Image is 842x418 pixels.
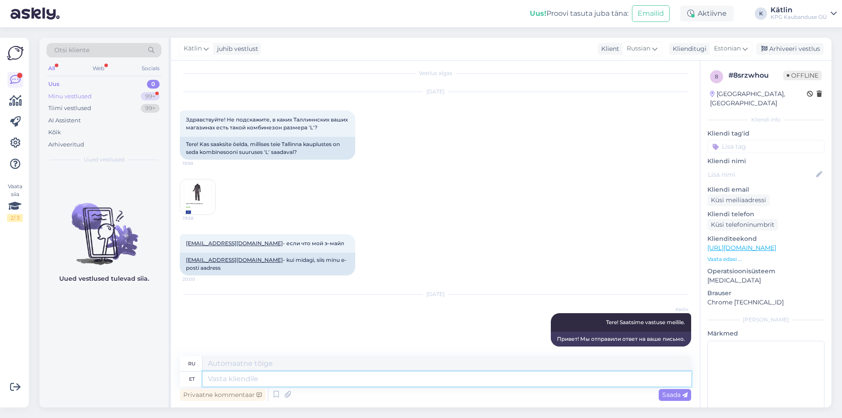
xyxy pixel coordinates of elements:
[180,137,355,160] div: Tere! Kas saaksite öelda, millises teie Tallinna kauplustes on seda kombinesooni suuruses 'L' saa...
[755,7,767,20] div: K
[7,45,24,61] img: Askly Logo
[214,44,258,54] div: juhib vestlust
[771,14,827,21] div: KPG Kaubanduse OÜ
[598,44,619,54] div: Klient
[707,244,776,252] a: [URL][DOMAIN_NAME]
[551,332,691,347] div: Привет! Мы отправили ответ на ваше письмо.
[707,140,824,153] input: Lisa tag
[140,63,161,74] div: Socials
[180,290,691,298] div: [DATE]
[48,128,61,137] div: Kõik
[183,215,216,222] span: 19:58
[707,289,824,298] p: Brauser
[707,219,778,231] div: Küsi telefoninumbrit
[530,9,546,18] b: Uus!
[707,157,824,166] p: Kliendi nimi
[48,80,60,89] div: Uus
[7,182,23,222] div: Vaata siia
[714,44,741,54] span: Estonian
[182,276,215,282] span: 20:00
[707,329,824,338] p: Märkmed
[627,44,650,54] span: Russian
[180,179,215,214] img: Attachment
[180,253,355,275] div: - kui midagi, siis minu e-posti aadress
[707,129,824,138] p: Kliendi tag'id
[756,43,824,55] div: Arhiveeri vestlus
[707,116,824,124] div: Kliendi info
[184,44,202,54] span: Kätlin
[188,356,196,371] div: ru
[147,80,160,89] div: 0
[46,63,57,74] div: All
[707,316,824,324] div: [PERSON_NAME]
[771,7,837,21] a: KätlinKPG Kaubanduse OÜ
[186,257,283,263] a: [EMAIL_ADDRESS][DOMAIN_NAME]
[707,298,824,307] p: Chrome [TECHNICAL_ID]
[669,44,706,54] div: Klienditugi
[680,6,734,21] div: Aktiivne
[728,70,783,81] div: # 8srzwhou
[707,210,824,219] p: Kliendi telefon
[707,267,824,276] p: Operatsioonisüsteem
[48,104,91,113] div: Tiimi vestlused
[632,5,670,22] button: Emailid
[84,156,125,164] span: Uued vestlused
[186,240,344,247] span: - если что мой э-майл
[54,46,89,55] span: Otsi kliente
[91,63,106,74] div: Web
[771,7,827,14] div: Kätlin
[180,389,265,401] div: Privaatne kommentaar
[656,347,689,354] span: 8:27
[7,214,23,222] div: 2 / 3
[662,391,688,399] span: Saada
[189,372,195,386] div: et
[707,234,824,243] p: Klienditeekond
[707,276,824,285] p: [MEDICAL_DATA]
[707,194,770,206] div: Küsi meiliaadressi
[186,116,349,131] span: Здравствуйте! Не подскажите, в каких Таллиннских ваших магазинах есть такой комбинезон размера 'L'?
[180,88,691,96] div: [DATE]
[39,187,168,266] img: No chats
[48,116,81,125] div: AI Assistent
[708,170,814,179] input: Lisa nimi
[182,160,215,167] span: 19:58
[707,255,824,263] p: Vaata edasi ...
[715,73,718,80] span: 8
[48,92,92,101] div: Minu vestlused
[186,240,283,247] a: [EMAIL_ADDRESS][DOMAIN_NAME]
[783,71,822,80] span: Offline
[710,89,807,108] div: [GEOGRAPHIC_DATA], [GEOGRAPHIC_DATA]
[656,306,689,313] span: Kätlin
[141,92,160,101] div: 99+
[59,274,149,283] p: Uued vestlused tulevad siia.
[707,185,824,194] p: Kliendi email
[141,104,160,113] div: 99+
[530,8,628,19] div: Proovi tasuta juba täna:
[180,69,691,77] div: Vestlus algas
[606,319,685,325] span: Tere! Saatsime vastuse meilile.
[48,140,84,149] div: Arhiveeritud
